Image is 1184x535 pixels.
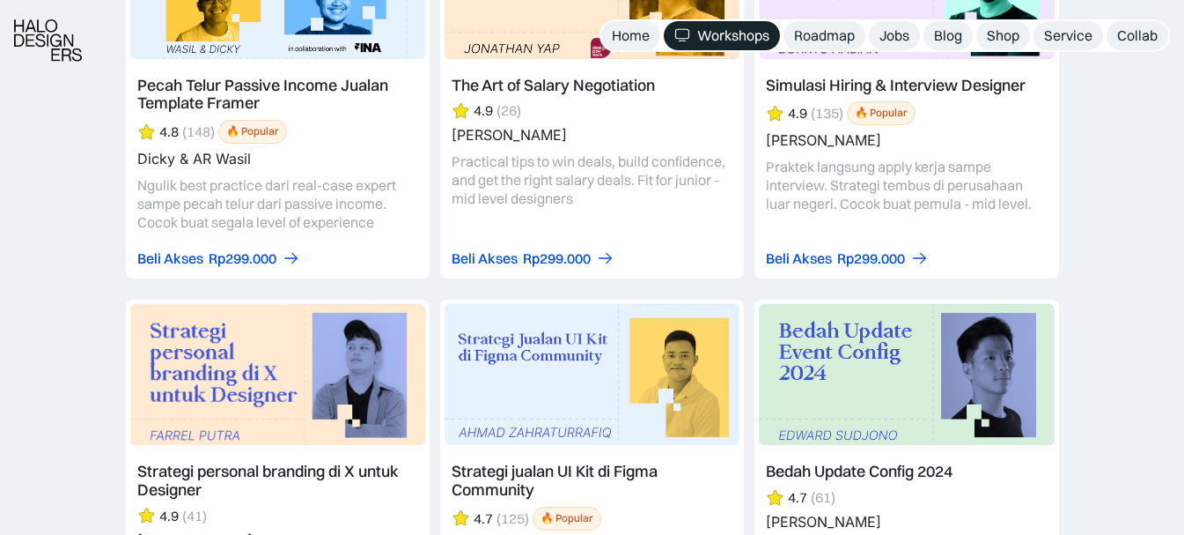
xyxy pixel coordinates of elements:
[137,249,300,268] a: Beli AksesRp299.000
[794,26,855,45] div: Roadmap
[879,26,909,45] div: Jobs
[923,21,973,50] a: Blog
[934,26,962,45] div: Blog
[452,249,614,268] a: Beli AksesRp299.000
[869,21,920,50] a: Jobs
[523,249,591,268] div: Rp299.000
[209,249,276,268] div: Rp299.000
[612,26,650,45] div: Home
[976,21,1030,50] a: Shop
[766,249,832,268] div: Beli Akses
[987,26,1019,45] div: Shop
[664,21,780,50] a: Workshops
[452,249,518,268] div: Beli Akses
[1107,21,1168,50] a: Collab
[837,249,905,268] div: Rp299.000
[1044,26,1092,45] div: Service
[137,249,203,268] div: Beli Akses
[766,249,929,268] a: Beli AksesRp299.000
[1033,21,1103,50] a: Service
[1117,26,1158,45] div: Collab
[783,21,865,50] a: Roadmap
[697,26,769,45] div: Workshops
[601,21,660,50] a: Home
